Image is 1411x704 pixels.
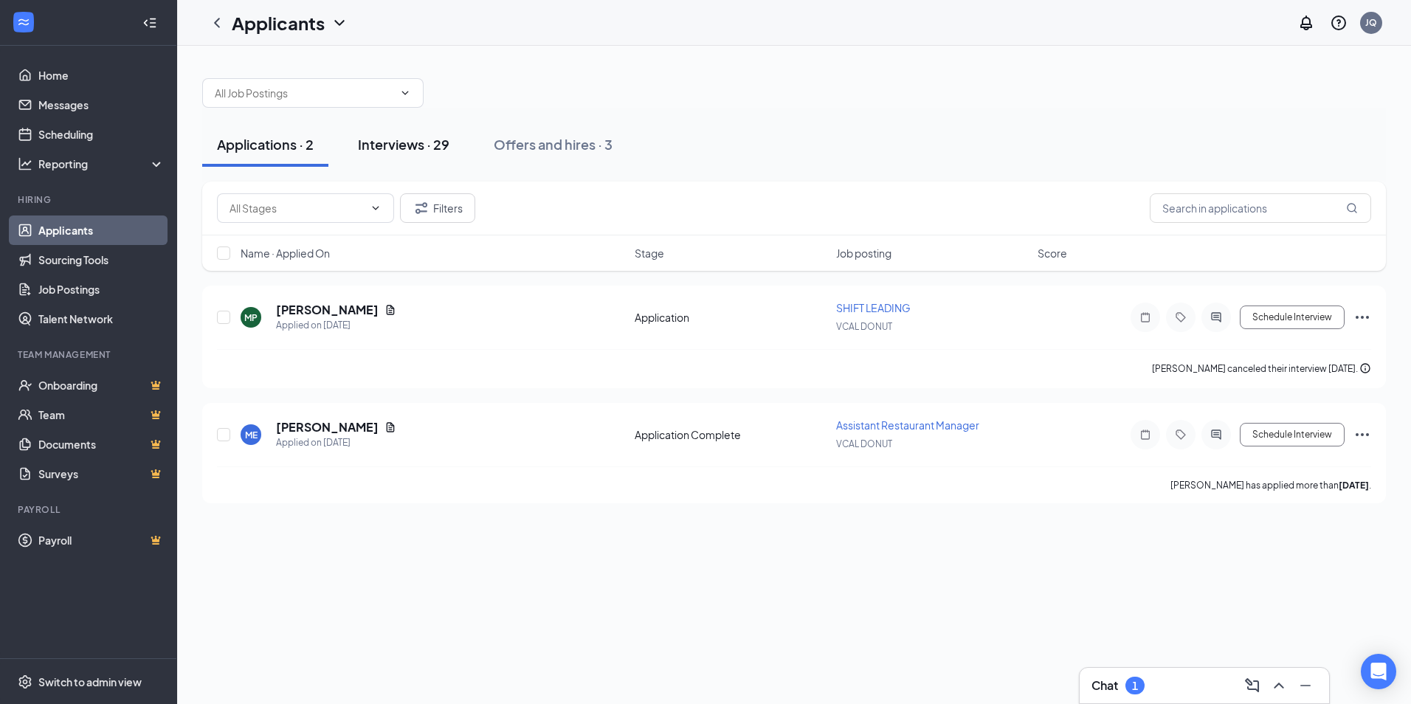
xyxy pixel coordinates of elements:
[1172,311,1190,323] svg: Tag
[1240,423,1345,446] button: Schedule Interview
[18,193,162,206] div: Hiring
[38,156,165,171] div: Reporting
[18,348,162,361] div: Team Management
[16,15,31,30] svg: WorkstreamLogo
[38,120,165,149] a: Scheduling
[18,503,162,516] div: Payroll
[1359,362,1371,374] svg: Info
[1330,14,1348,32] svg: QuestionInfo
[384,421,396,433] svg: Document
[208,14,226,32] svg: ChevronLeft
[635,427,827,442] div: Application Complete
[331,14,348,32] svg: ChevronDown
[38,215,165,245] a: Applicants
[836,301,911,314] span: SHIFT LEADING
[1297,14,1315,32] svg: Notifications
[1091,677,1118,694] h3: Chat
[1353,426,1371,444] svg: Ellipses
[276,318,396,333] div: Applied on [DATE]
[1132,680,1138,692] div: 1
[1207,311,1225,323] svg: ActiveChat
[276,435,396,450] div: Applied on [DATE]
[836,246,891,260] span: Job posting
[241,246,330,260] span: Name · Applied On
[370,202,382,214] svg: ChevronDown
[245,429,258,441] div: ME
[635,246,664,260] span: Stage
[38,429,165,459] a: DocumentsCrown
[413,199,430,217] svg: Filter
[38,245,165,275] a: Sourcing Tools
[276,419,379,435] h5: [PERSON_NAME]
[38,90,165,120] a: Messages
[1294,674,1317,697] button: Minimize
[1038,246,1067,260] span: Score
[38,400,165,429] a: TeamCrown
[38,304,165,334] a: Talent Network
[244,311,258,324] div: MP
[230,200,364,216] input: All Stages
[38,459,165,489] a: SurveysCrown
[399,87,411,99] svg: ChevronDown
[1136,429,1154,441] svg: Note
[1365,16,1377,29] div: JQ
[1170,479,1371,491] p: [PERSON_NAME] has applied more than .
[836,321,892,332] span: VCAL DONUT
[1346,202,1358,214] svg: MagnifyingGlass
[38,275,165,304] a: Job Postings
[1150,193,1371,223] input: Search in applications
[1297,677,1314,694] svg: Minimize
[1136,311,1154,323] svg: Note
[358,135,449,153] div: Interviews · 29
[1172,429,1190,441] svg: Tag
[215,85,393,101] input: All Job Postings
[1361,654,1396,689] div: Open Intercom Messenger
[217,135,314,153] div: Applications · 2
[276,302,379,318] h5: [PERSON_NAME]
[1240,306,1345,329] button: Schedule Interview
[1267,674,1291,697] button: ChevronUp
[1152,362,1371,376] div: [PERSON_NAME] canceled their interview [DATE].
[18,156,32,171] svg: Analysis
[1207,429,1225,441] svg: ActiveChat
[400,193,475,223] button: Filter Filters
[836,438,892,449] span: VCAL DONUT
[38,61,165,90] a: Home
[1241,674,1264,697] button: ComposeMessage
[836,418,979,432] span: Assistant Restaurant Manager
[635,310,827,325] div: Application
[38,370,165,400] a: OnboardingCrown
[1270,677,1288,694] svg: ChevronUp
[232,10,325,35] h1: Applicants
[384,304,396,316] svg: Document
[1353,308,1371,326] svg: Ellipses
[494,135,613,153] div: Offers and hires · 3
[142,15,157,30] svg: Collapse
[18,674,32,689] svg: Settings
[1339,480,1369,491] b: [DATE]
[1243,677,1261,694] svg: ComposeMessage
[38,525,165,555] a: PayrollCrown
[38,674,142,689] div: Switch to admin view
